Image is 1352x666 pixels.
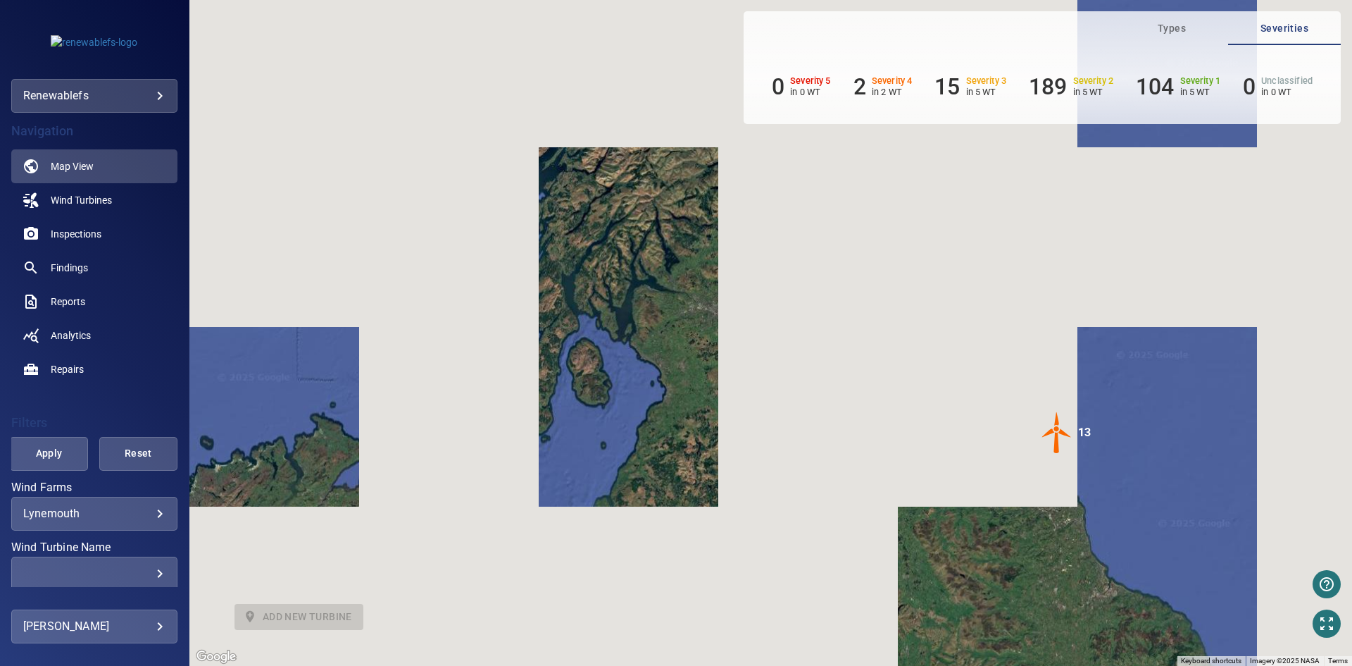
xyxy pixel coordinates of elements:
div: [PERSON_NAME] [23,615,165,638]
span: Reports [51,295,85,309]
span: Apply [27,445,70,462]
h6: 15 [934,73,960,100]
span: Map View [51,159,94,173]
span: Findings [51,261,88,275]
p: in 0 WT [790,87,831,97]
a: inspections noActive [11,217,177,251]
div: 13 [1078,412,1091,454]
span: Reset [117,445,160,462]
li: Severity Unclassified [1243,73,1313,100]
p: in 5 WT [966,87,1007,97]
div: Wind Farms [11,497,177,531]
h6: Severity 4 [872,76,913,86]
li: Severity 2 [1029,73,1113,100]
p: in 5 WT [1073,87,1114,97]
li: Severity 3 [934,73,1006,100]
div: Lynemouth [23,507,165,520]
button: Keyboard shortcuts [1181,656,1241,666]
h6: Severity 3 [966,76,1007,86]
a: findings noActive [11,251,177,285]
gmp-advanced-marker: 13 [1036,412,1078,456]
h6: 2 [853,73,866,100]
p: in 5 WT [1180,87,1221,97]
button: Apply [10,437,88,471]
a: Terms (opens in new tab) [1328,657,1348,665]
span: Repairs [51,362,84,376]
h6: 189 [1029,73,1067,100]
a: Open this area in Google Maps (opens a new window) [193,648,239,666]
h6: Severity 1 [1180,76,1221,86]
img: Google [193,648,239,666]
div: renewablefs [11,79,177,113]
h6: 0 [1243,73,1256,100]
h6: Severity 2 [1073,76,1114,86]
p: in 2 WT [872,87,913,97]
a: reports noActive [11,285,177,319]
li: Severity 4 [853,73,913,100]
p: in 0 WT [1261,87,1313,97]
a: analytics noActive [11,319,177,352]
span: Severities [1237,20,1332,37]
label: Wind Farms [11,482,177,493]
div: renewablefs [23,85,165,107]
label: Wind Turbine Name [11,542,177,553]
div: Wind Turbine Name [11,557,177,591]
h4: Navigation [11,124,177,138]
h6: 104 [1136,73,1174,100]
button: Reset [99,437,177,471]
span: Wind Turbines [51,193,112,207]
h6: Severity 5 [790,76,831,86]
img: renewablefs-logo [51,35,137,49]
img: windFarmIconCat4.svg [1036,412,1078,454]
span: Types [1124,20,1220,37]
span: Inspections [51,227,101,241]
span: Analytics [51,328,91,343]
li: Severity 1 [1136,73,1220,100]
h4: Filters [11,416,177,430]
a: map active [11,149,177,183]
li: Severity 5 [772,73,831,100]
a: repairs noActive [11,352,177,386]
a: windturbines noActive [11,183,177,217]
h6: Unclassified [1261,76,1313,86]
span: Imagery ©2025 NASA [1250,657,1320,665]
h6: 0 [772,73,784,100]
